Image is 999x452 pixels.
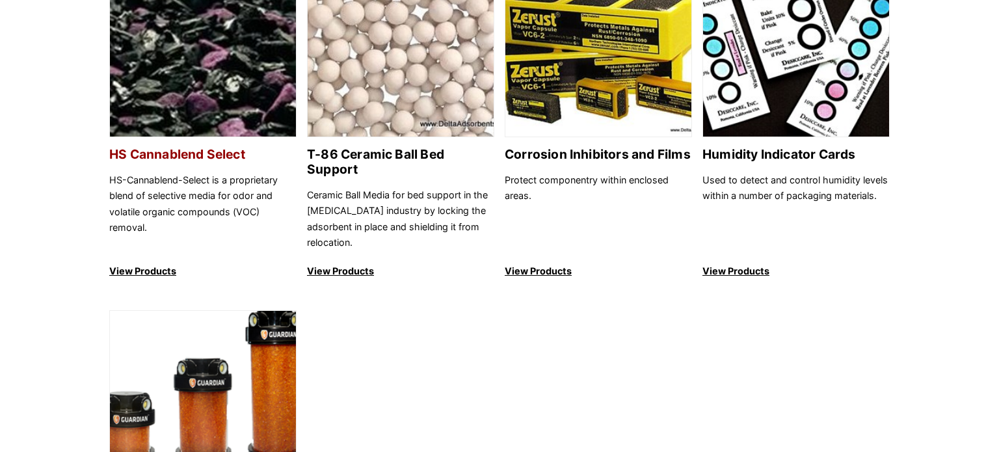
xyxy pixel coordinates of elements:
p: View Products [109,263,297,279]
p: Ceramic Ball Media for bed support in the [MEDICAL_DATA] industry by locking the adsorbent in pla... [307,187,494,251]
p: View Products [307,263,494,279]
p: HS-Cannablend-Select is a proprietary blend of selective media for odor and volatile organic comp... [109,172,297,251]
p: Protect componentry within enclosed areas. [505,172,692,251]
p: Used to detect and control humidity levels within a number of packaging materials. [702,172,890,251]
p: View Products [702,263,890,279]
h2: T-86 Ceramic Ball Bed Support [307,147,494,177]
h2: Corrosion Inhibitors and Films [505,147,692,162]
h2: Humidity Indicator Cards [702,147,890,162]
p: View Products [505,263,692,279]
h2: HS Cannablend Select [109,147,297,162]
